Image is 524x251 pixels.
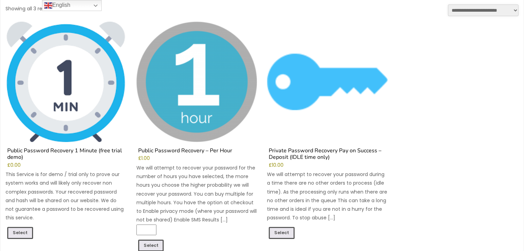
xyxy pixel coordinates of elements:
[6,170,126,222] p: This Service is for demo / trial only to prove our system works and will likely only recover non ...
[267,22,388,142] img: Private Password Recovery Pay on Success - Deposit (IDLE time only)
[6,148,126,162] h2: Public Password Recovery 1 Minute (free trial demo)
[136,22,257,142] img: Public Password Recovery - Per Hour
[136,225,156,235] input: Product quantity
[267,170,388,222] p: We will attempt to recover your password during a time there are no other orders to process (idle...
[136,22,257,156] a: Public Password Recovery – Per Hour
[269,162,272,168] span: £
[7,227,33,239] a: Read more about “Public Password Recovery 1 Minute (free trial demo)”
[269,227,295,239] a: Add to cart: “Private Password Recovery Pay on Success - Deposit (IDLE time only)”
[138,155,141,162] span: £
[269,162,284,168] bdi: 10.00
[448,4,518,16] select: Shop order
[6,4,53,13] p: Showing all 3 results
[6,22,126,142] img: Public Password Recovery 1 Minute (free trial demo)
[7,162,10,168] span: £
[6,22,126,162] a: Public Password Recovery 1 Minute (free trial demo)
[136,148,257,156] h2: Public Password Recovery – Per Hour
[138,155,150,162] bdi: 1.00
[7,162,21,168] bdi: 0.00
[136,164,257,224] p: We will attempt to recover your password for the number of hours you have selected, the more hour...
[267,22,388,162] a: Private Password Recovery Pay on Success – Deposit (IDLE time only)
[44,1,52,10] img: en
[267,148,388,162] h2: Private Password Recovery Pay on Success – Deposit (IDLE time only)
